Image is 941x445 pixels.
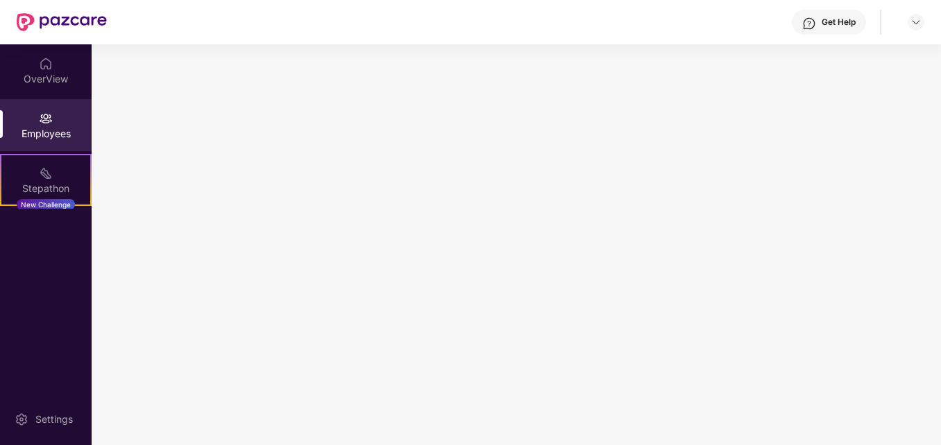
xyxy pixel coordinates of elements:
div: Settings [31,412,77,426]
img: svg+xml;base64,PHN2ZyBpZD0iU2V0dGluZy0yMHgyMCIgeG1sbnM9Imh0dHA6Ly93d3cudzMub3JnLzIwMDAvc3ZnIiB3aW... [15,412,28,426]
div: Stepathon [1,182,90,195]
img: svg+xml;base64,PHN2ZyBpZD0iRHJvcGRvd24tMzJ4MzIiIHhtbG5zPSJodHRwOi8vd3d3LnczLm9yZy8yMDAwL3N2ZyIgd2... [910,17,922,28]
img: svg+xml;base64,PHN2ZyBpZD0iSGVscC0zMngzMiIgeG1sbnM9Imh0dHA6Ly93d3cudzMub3JnLzIwMDAvc3ZnIiB3aWR0aD... [802,17,816,30]
img: svg+xml;base64,PHN2ZyBpZD0iSG9tZSIgeG1sbnM9Imh0dHA6Ly93d3cudzMub3JnLzIwMDAvc3ZnIiB3aWR0aD0iMjAiIG... [39,57,53,71]
img: svg+xml;base64,PHN2ZyBpZD0iRW1wbG95ZWVzIiB4bWxucz0iaHR0cDovL3d3dy53My5vcmcvMjAwMC9zdmciIHdpZHRoPS... [39,112,53,125]
img: svg+xml;base64,PHN2ZyB4bWxucz0iaHR0cDovL3d3dy53My5vcmcvMjAwMC9zdmciIHdpZHRoPSIyMSIgaGVpZ2h0PSIyMC... [39,166,53,180]
img: New Pazcare Logo [17,13,107,31]
div: New Challenge [17,199,75,210]
div: Get Help [822,17,856,28]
